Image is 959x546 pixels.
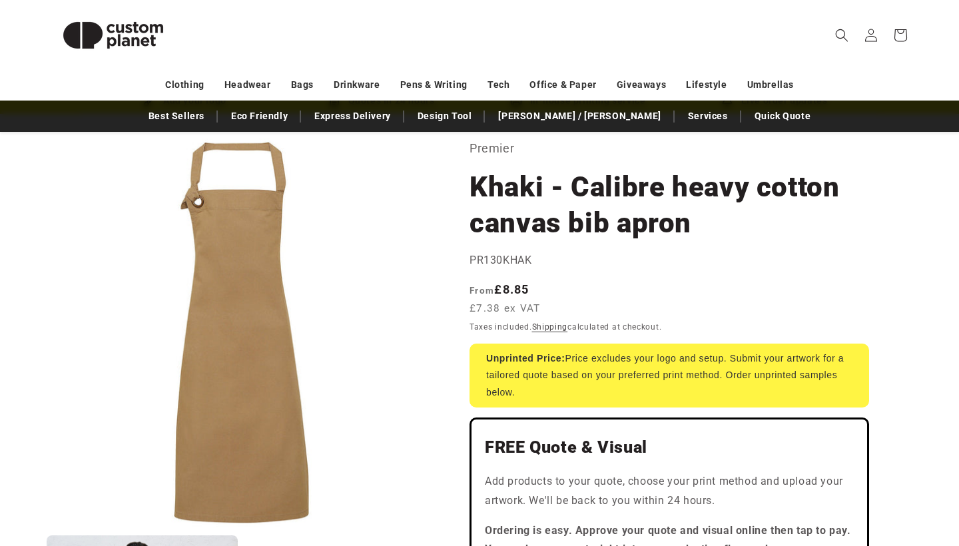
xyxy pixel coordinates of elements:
img: Custom Planet [47,5,180,65]
a: Office & Paper [529,73,596,97]
a: Lifestyle [686,73,727,97]
a: Headwear [224,73,271,97]
a: [PERSON_NAME] / [PERSON_NAME] [491,105,667,128]
h2: FREE Quote & Visual [485,437,854,458]
a: Design Tool [411,105,479,128]
span: £7.38 ex VAT [470,301,541,316]
a: Shipping [532,322,568,332]
a: Pens & Writing [400,73,468,97]
a: Clothing [165,73,204,97]
span: From [470,285,494,296]
a: Services [681,105,735,128]
strong: £8.85 [470,282,529,296]
p: Premier [470,138,869,159]
a: Bags [291,73,314,97]
a: Drinkware [334,73,380,97]
iframe: Chat Widget [731,402,959,546]
a: Eco Friendly [224,105,294,128]
strong: Unprinted Price: [486,353,565,364]
span: PR130KHAK [470,254,531,266]
a: Giveaways [617,73,666,97]
a: Quick Quote [748,105,818,128]
summary: Search [827,21,856,50]
div: Taxes included. calculated at checkout. [470,320,869,334]
div: Price excludes your logo and setup. Submit your artwork for a tailored quote based on your prefer... [470,344,869,408]
a: Best Sellers [142,105,211,128]
a: Umbrellas [747,73,794,97]
a: Tech [487,73,509,97]
p: Add products to your quote, choose your print method and upload your artwork. We'll be back to yo... [485,472,854,511]
a: Express Delivery [308,105,398,128]
h1: Khaki - Calibre heavy cotton canvas bib apron [470,169,869,241]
